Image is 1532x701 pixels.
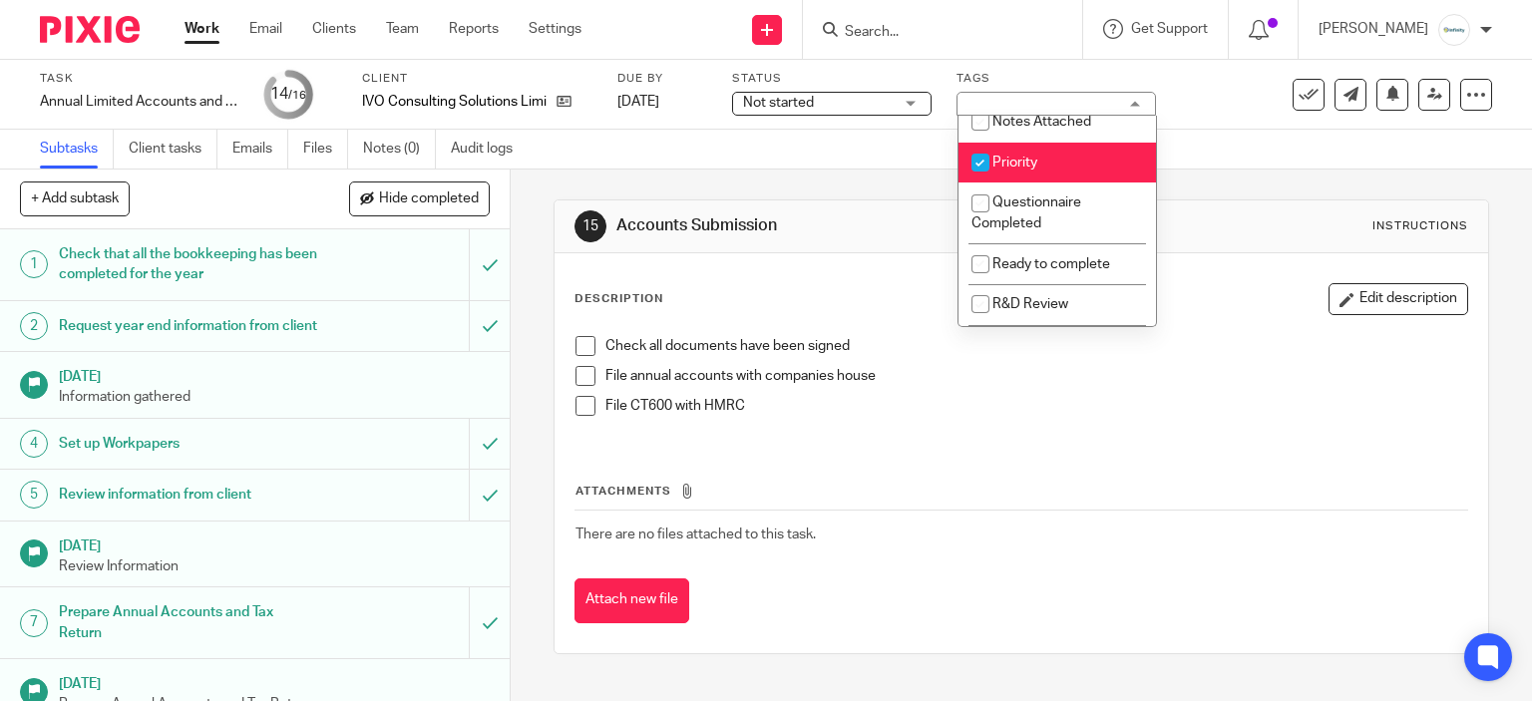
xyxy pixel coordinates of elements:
span: Notes Attached [992,115,1091,129]
a: Reports [449,19,499,39]
p: Information gathered [59,387,490,407]
p: File annual accounts with companies house [605,366,1468,386]
h1: Set up Workpapers [59,429,319,459]
span: Get Support [1131,22,1208,36]
span: [DATE] [617,95,659,109]
label: Tags [957,71,1156,87]
input: Search [843,24,1022,42]
div: 14 [270,83,306,106]
a: Notes (0) [363,130,436,169]
div: 5 [20,481,48,509]
span: R&D Review [992,297,1068,311]
span: Hide completed [379,191,479,207]
button: Edit description [1329,283,1468,315]
h1: Accounts Submission [616,215,1063,236]
div: 4 [20,430,48,458]
span: Ready to complete [992,257,1110,271]
div: Instructions [1372,218,1468,234]
h1: Request year end information from client [59,311,319,341]
p: IVO Consulting Solutions Limited [362,92,547,112]
a: Emails [232,130,288,169]
label: Task [40,71,239,87]
label: Due by [617,71,707,87]
h1: [DATE] [59,531,490,556]
button: Attach new file [574,578,689,623]
h1: Review information from client [59,480,319,510]
span: There are no files attached to this task. [575,527,816,541]
a: Clients [312,19,356,39]
button: Hide completed [349,181,490,215]
label: Status [732,71,932,87]
p: Description [574,291,663,307]
h1: [DATE] [59,669,490,694]
span: Priority [992,156,1037,170]
label: Client [362,71,592,87]
a: Work [185,19,219,39]
p: Check all documents have been signed [605,336,1468,356]
div: 7 [20,609,48,637]
div: 1 [20,250,48,278]
img: Infinity%20Logo%20with%20Whitespace%20.png [1438,14,1470,46]
span: Attachments [575,486,671,497]
h1: Prepare Annual Accounts and Tax Return [59,597,319,648]
a: Email [249,19,282,39]
p: [PERSON_NAME] [1319,19,1428,39]
span: Questionnaire Completed [971,195,1081,230]
button: + Add subtask [20,181,130,215]
span: Not started [743,96,814,110]
h1: Check that all the bookkeeping has been completed for the year [59,239,319,290]
div: 2 [20,312,48,340]
a: Subtasks [40,130,114,169]
small: /16 [288,90,306,101]
div: Annual Limited Accounts and Corporation Tax Return [40,92,239,112]
p: File CT600 with HMRC [605,396,1468,416]
a: Team [386,19,419,39]
a: Client tasks [129,130,217,169]
a: Audit logs [451,130,528,169]
p: Review Information [59,556,490,576]
h1: [DATE] [59,362,490,387]
a: Settings [529,19,581,39]
img: Pixie [40,16,140,43]
div: 15 [574,210,606,242]
a: Files [303,130,348,169]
